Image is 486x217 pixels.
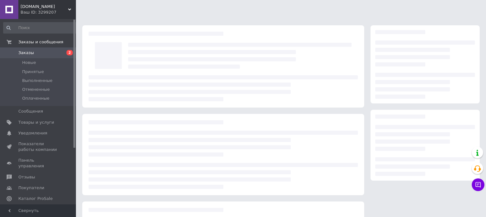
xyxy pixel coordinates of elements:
span: Каталог ProSale [18,196,53,201]
div: Ваш ID: 3299207 [21,9,76,15]
span: Принятые [22,69,44,75]
span: Уведомления [18,130,47,136]
span: Отзывы [18,174,35,180]
span: Заказы [18,50,34,56]
span: Отмененные [22,87,50,92]
span: Inozemna.com.ua [21,4,68,9]
span: Панель управления [18,158,59,169]
span: Товары и услуги [18,120,54,125]
span: Показатели работы компании [18,141,59,152]
span: Выполненные [22,78,53,84]
span: Покупатели [18,185,44,191]
button: Чат с покупателем [472,178,484,191]
span: Заказы и сообщения [18,39,63,45]
input: Поиск [3,22,78,34]
span: Оплаченные [22,96,49,101]
span: Сообщения [18,108,43,114]
span: 2 [66,50,73,55]
span: Новые [22,60,36,65]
